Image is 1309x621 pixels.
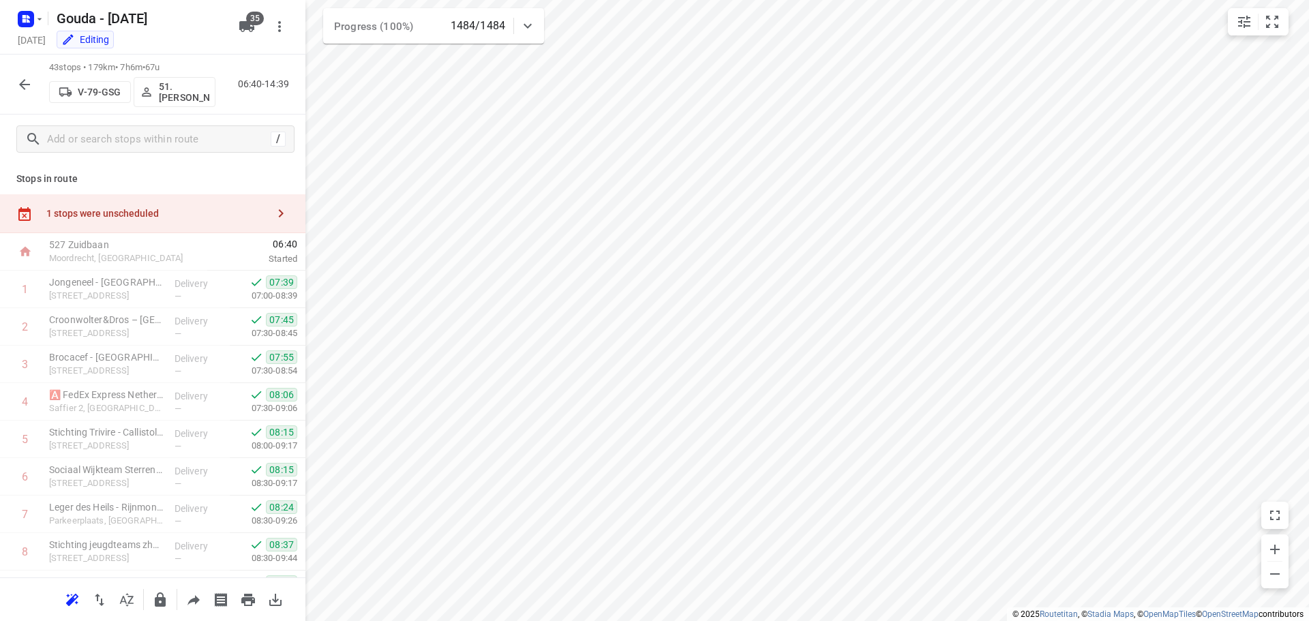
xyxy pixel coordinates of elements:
[230,551,297,565] p: 08:30-09:44
[1143,609,1196,619] a: OpenMapTiles
[175,291,181,301] span: —
[250,275,263,289] svg: Done
[266,538,297,551] span: 08:37
[22,433,28,446] div: 5
[1040,609,1078,619] a: Routetitan
[266,500,297,514] span: 08:24
[46,208,267,219] div: 1 stops were unscheduled
[51,7,228,29] h5: Rename
[250,425,263,439] svg: Done
[230,289,297,303] p: 07:00-08:39
[22,508,28,521] div: 7
[175,441,181,451] span: —
[230,364,297,378] p: 07:30-08:54
[49,275,164,289] p: Jongeneel - Dordrecht(Carol de Jong)
[49,538,164,551] p: Stichting jeugdteams zhz - Sociaal Wijkteam - Dordrecht Krispijn(Lut Leijs)
[175,554,181,564] span: —
[175,502,225,515] p: Delivery
[49,463,164,476] p: Sociaal Wijkteam Sterrenburg(Lut Leijs)
[230,514,297,528] p: 08:30-09:26
[1087,609,1134,619] a: Stadia Maps
[49,364,164,378] p: Röntgenstraat 1, Dordrecht
[451,18,505,34] p: 1484/1484
[266,575,297,589] span: 08:50
[266,425,297,439] span: 08:15
[49,388,164,402] p: 🅰️ FedEx Express Netherlands - Locatie RTMT8(Hans Voorend)
[250,575,263,589] svg: Done
[49,289,164,303] p: Wieldrechtseweg 36, Dordrecht
[175,427,225,440] p: Delivery
[266,13,293,40] button: More
[1012,609,1304,619] li: © 2025 , © , © © contributors
[16,172,289,186] p: Stops in route
[22,320,28,333] div: 2
[266,463,297,476] span: 08:15
[1231,8,1258,35] button: Map settings
[323,8,544,44] div: Progress (100%)1484/1484
[159,81,209,103] p: 51.[PERSON_NAME]
[262,592,289,605] span: Download route
[22,283,28,296] div: 1
[1259,8,1286,35] button: Fit zoom
[49,476,164,490] p: Callistolaan 2, Dordrecht
[49,425,164,439] p: Stichting Trivire - Callistolaan 2 - Dinsdag(Rosi Marletta)
[49,500,164,514] p: Leger des Heils - Rijnmond Zuidwest - RZW-TM BSW Domus Dordrecht(Esmeralda, Willemieke en Sophie)
[1202,609,1259,619] a: OpenStreetMap
[175,479,181,489] span: —
[49,327,164,340] p: [STREET_ADDRESS]
[250,313,263,327] svg: Done
[49,575,164,589] p: Stichting Jeugdbescherming west Beleid en Bedrijfsvoering - Dordrecht (Hilbert van der Meulen)
[230,476,297,490] p: 08:30-09:17
[47,129,271,150] input: Add or search stops within route
[49,402,164,415] p: Saffier 2, [GEOGRAPHIC_DATA]
[230,327,297,340] p: 07:30-08:45
[1228,8,1289,35] div: small contained button group
[145,62,160,72] span: 67u
[59,592,86,605] span: Reoptimize route
[271,132,286,147] div: /
[175,464,225,478] p: Delivery
[175,329,181,339] span: —
[250,500,263,514] svg: Done
[238,77,295,91] p: 06:40-14:39
[175,404,181,414] span: —
[180,592,207,605] span: Share route
[49,61,215,74] p: 43 stops • 179km • 7h6m
[12,32,51,48] h5: Project date
[233,13,260,40] button: 35
[49,313,164,327] p: Croonwolter&Dros – Dordrecht(Jacqueline Spaans)
[49,238,191,252] p: 527 Zuidbaan
[175,539,225,553] p: Delivery
[142,62,145,72] span: •
[147,586,174,614] button: Lock route
[61,33,109,46] div: You are currently in edit mode.
[113,592,140,605] span: Sort by time window
[175,352,225,365] p: Delivery
[230,439,297,453] p: 08:00-09:17
[22,358,28,371] div: 3
[266,275,297,289] span: 07:39
[49,252,191,265] p: Moordrecht, [GEOGRAPHIC_DATA]
[22,545,28,558] div: 8
[207,252,297,266] p: Started
[175,516,181,526] span: —
[175,389,225,403] p: Delivery
[175,277,225,290] p: Delivery
[49,551,164,565] p: [STREET_ADDRESS]
[250,350,263,364] svg: Done
[207,592,235,605] span: Print shipping labels
[266,350,297,364] span: 07:55
[49,514,164,528] p: Parkeerplaats, [GEOGRAPHIC_DATA]
[175,577,225,590] p: Delivery
[134,77,215,107] button: 51.[PERSON_NAME]
[22,395,28,408] div: 4
[207,237,297,251] span: 06:40
[49,81,131,103] button: V-79-GSG
[235,592,262,605] span: Print route
[78,87,121,97] p: V-79-GSG
[266,313,297,327] span: 07:45
[334,20,413,33] span: Progress (100%)
[86,592,113,605] span: Reverse route
[49,439,164,453] p: Callistolaan 2, Dordrecht
[22,470,28,483] div: 6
